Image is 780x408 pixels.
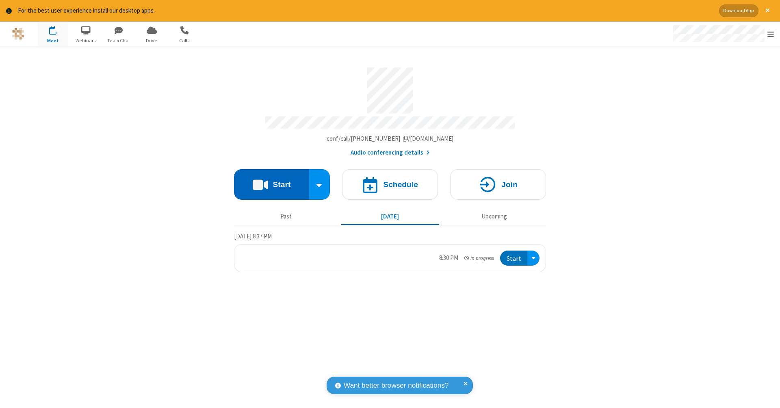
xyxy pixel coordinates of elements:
button: [DATE] [341,209,439,225]
h4: Join [501,181,518,188]
button: Schedule [342,169,438,200]
span: Team Chat [104,37,134,44]
h4: Schedule [383,181,418,188]
span: Drive [136,37,167,44]
button: Audio conferencing details [351,148,430,157]
button: Close alert [761,4,774,17]
h4: Start [273,181,290,188]
img: QA Selenium DO NOT DELETE OR CHANGE [12,28,24,40]
div: Open menu [665,22,780,46]
span: Calls [169,37,200,44]
span: Meet [38,37,68,44]
span: Copy my meeting room link [327,135,454,142]
button: Start [500,251,527,266]
button: Upcoming [445,209,543,225]
button: Logo [3,22,33,46]
div: 8:30 PM [439,253,458,263]
section: Today's Meetings [234,231,546,272]
em: in progress [464,254,494,262]
button: Join [450,169,546,200]
button: Copy my meeting room linkCopy my meeting room link [327,134,454,144]
div: Open menu [527,251,539,266]
button: Past [237,209,335,225]
span: Webinars [71,37,101,44]
div: For the best user experience install our desktop apps. [18,6,713,15]
div: Start conference options [309,169,330,200]
div: 1 [55,26,60,32]
button: Start [234,169,309,200]
span: [DATE] 8:37 PM [234,232,272,240]
button: Download App [719,4,758,17]
span: Want better browser notifications? [344,380,448,391]
section: Account details [234,61,546,157]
